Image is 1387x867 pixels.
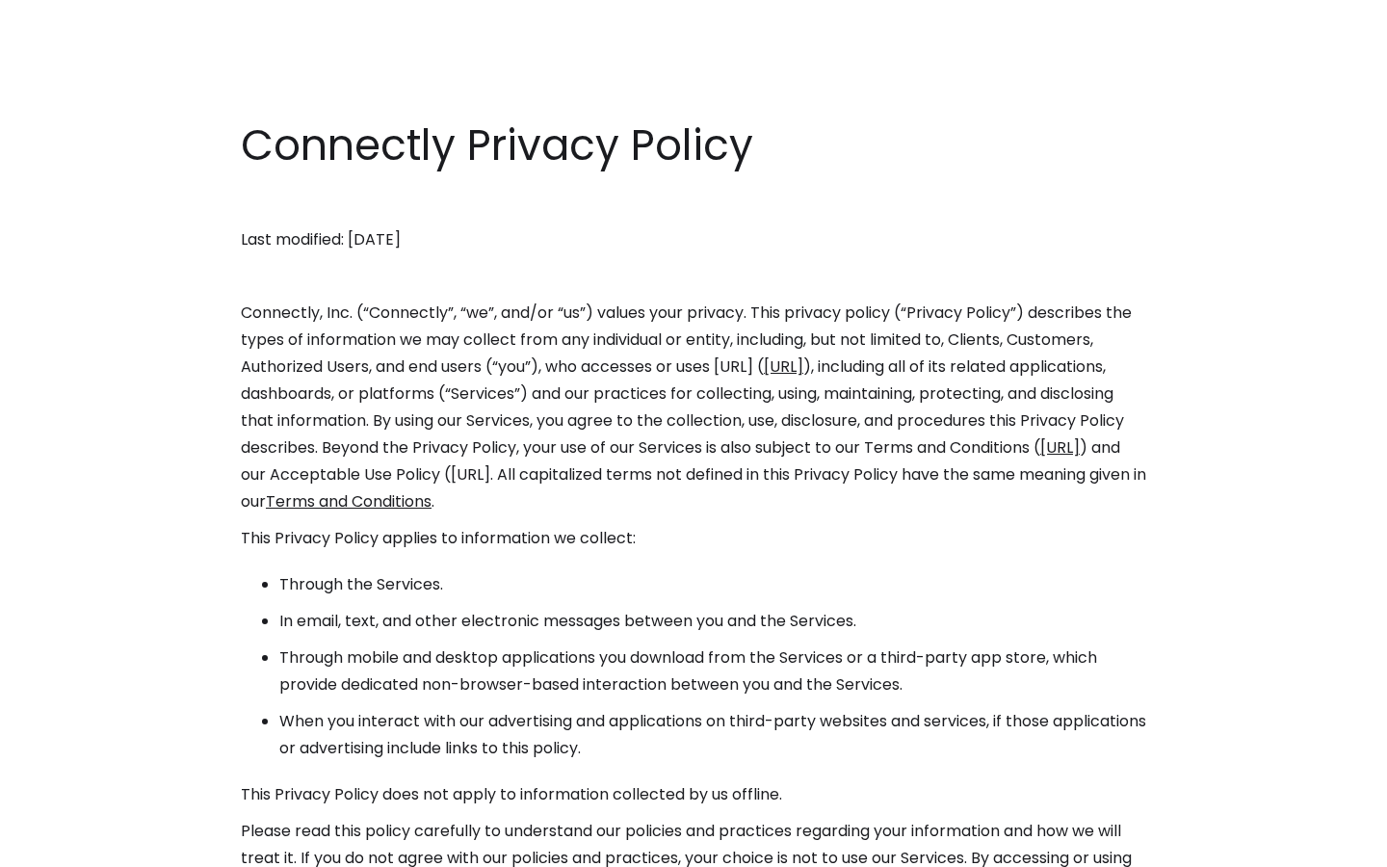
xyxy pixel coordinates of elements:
[241,226,1146,253] p: Last modified: [DATE]
[279,571,1146,598] li: Through the Services.
[241,525,1146,552] p: This Privacy Policy applies to information we collect:
[266,490,432,512] a: Terms and Conditions
[241,300,1146,515] p: Connectly, Inc. (“Connectly”, “we”, and/or “us”) values your privacy. This privacy policy (“Priva...
[241,263,1146,290] p: ‍
[1040,436,1080,459] a: [URL]
[764,355,803,378] a: [URL]
[241,116,1146,175] h1: Connectly Privacy Policy
[241,190,1146,217] p: ‍
[241,781,1146,808] p: This Privacy Policy does not apply to information collected by us offline.
[279,608,1146,635] li: In email, text, and other electronic messages between you and the Services.
[19,831,116,860] aside: Language selected: English
[39,833,116,860] ul: Language list
[279,708,1146,762] li: When you interact with our advertising and applications on third-party websites and services, if ...
[279,644,1146,698] li: Through mobile and desktop applications you download from the Services or a third-party app store...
